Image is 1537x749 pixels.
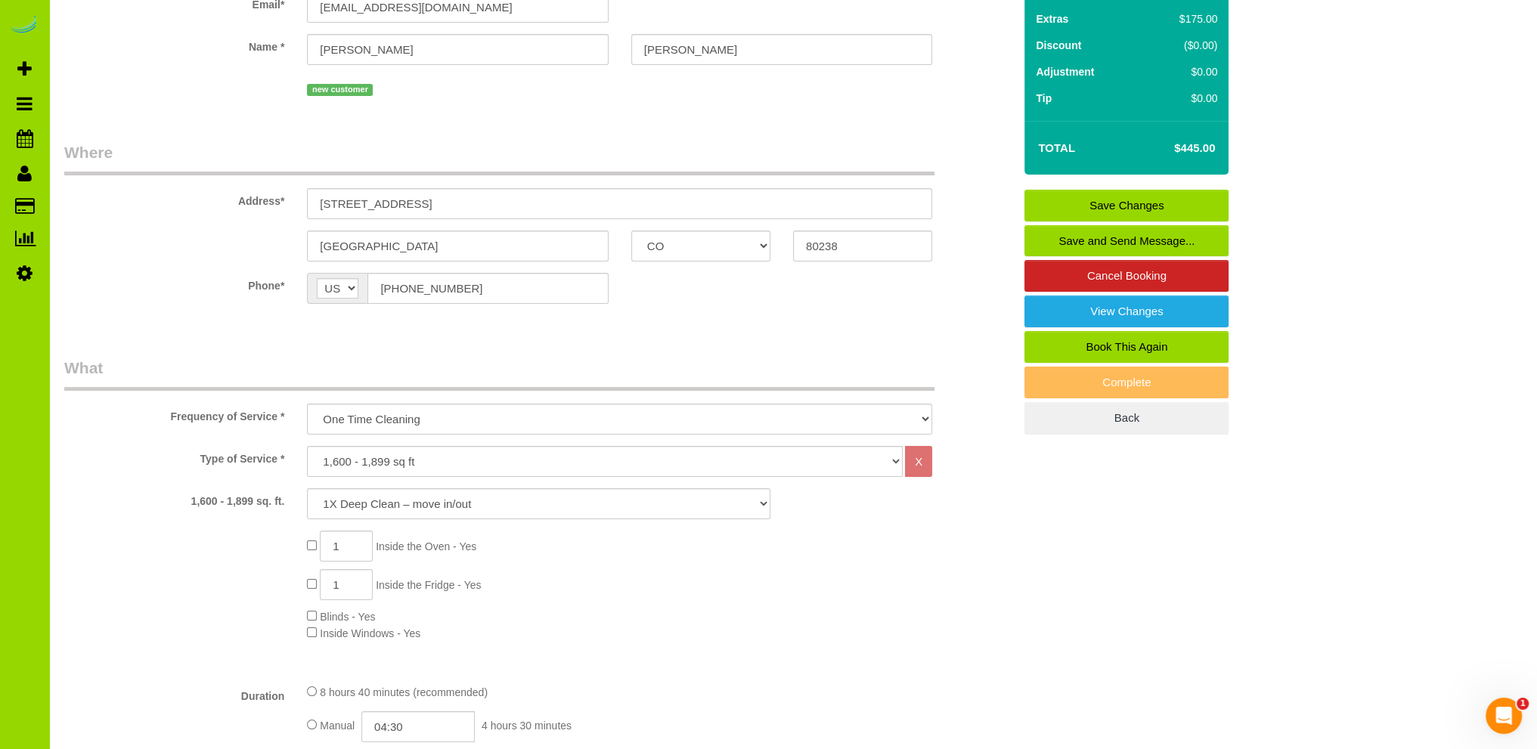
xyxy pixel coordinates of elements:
div: ($0.00) [1148,38,1218,53]
input: Phone* [367,273,608,304]
label: Name * [53,34,296,54]
label: Tip [1036,91,1052,106]
span: 8 hours 40 minutes (recommended) [320,686,488,698]
strong: Total [1038,141,1075,154]
legend: What [64,357,934,391]
a: Save Changes [1024,190,1229,221]
span: Blinds - Yes [320,611,375,623]
span: 1 [1517,698,1529,710]
legend: Where [64,141,934,175]
iframe: Intercom live chat [1486,698,1522,734]
input: First Name* [307,34,608,65]
label: Discount [1036,38,1081,53]
span: Manual [320,720,355,732]
label: Address* [53,188,296,209]
label: Phone* [53,273,296,293]
span: new customer [307,84,373,96]
label: Type of Service * [53,446,296,466]
span: Inside Windows - Yes [320,627,420,639]
a: Book This Again [1024,331,1229,363]
input: Zip Code* [793,231,932,262]
h4: $445.00 [1129,142,1215,155]
label: Duration [53,683,296,704]
div: $175.00 [1148,11,1218,26]
span: 4 hours 30 minutes [482,720,572,732]
input: City* [307,231,608,262]
div: $0.00 [1148,64,1218,79]
a: View Changes [1024,296,1229,327]
span: Inside the Oven - Yes [376,540,476,552]
img: Automaid Logo [9,15,39,36]
a: Save and Send Message... [1024,225,1229,257]
div: $0.00 [1148,91,1218,106]
input: Last Name* [631,34,932,65]
span: Inside the Fridge - Yes [376,579,481,591]
a: Back [1024,402,1229,434]
label: 1,600 - 1,899 sq. ft. [53,488,296,509]
label: Adjustment [1036,64,1094,79]
label: Extras [1036,11,1068,26]
a: Cancel Booking [1024,260,1229,292]
label: Frequency of Service * [53,404,296,424]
